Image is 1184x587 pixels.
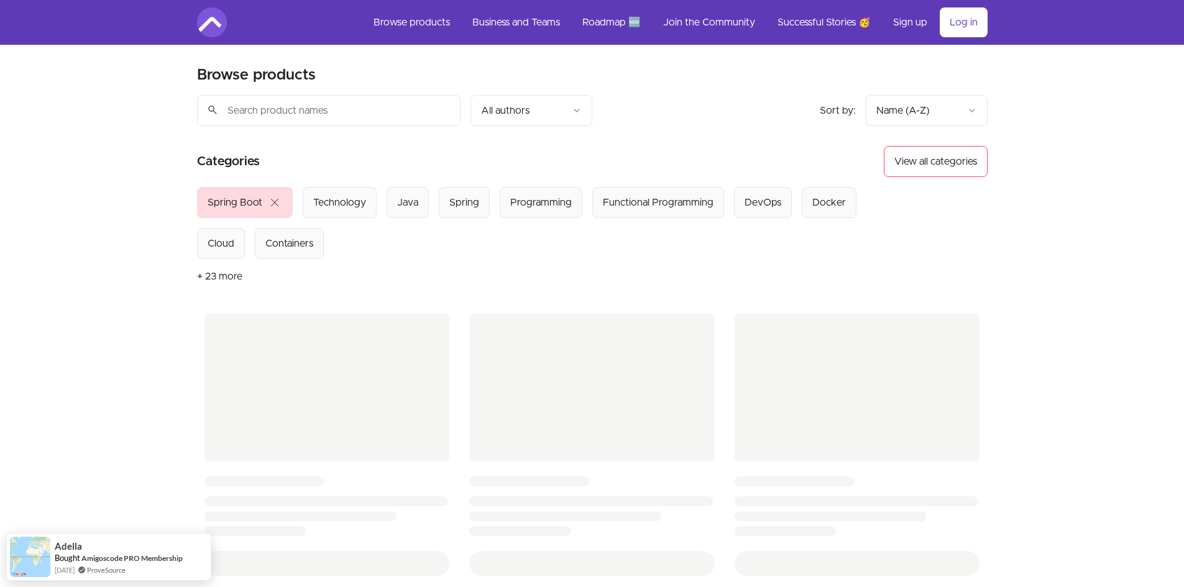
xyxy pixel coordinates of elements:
div: DevOps [745,195,781,210]
div: Containers [265,236,313,251]
img: Amigoscode logo [197,7,227,37]
input: Search product names [197,95,461,126]
div: Spring [449,195,479,210]
h2: Categories [197,146,260,177]
a: Roadmap 🆕 [572,7,651,37]
span: Bought [55,553,80,563]
div: Programming [510,195,572,210]
a: Successful Stories 🥳 [768,7,881,37]
a: Browse products [364,7,460,37]
button: Filter by author [470,95,592,126]
div: Docker [812,195,846,210]
button: Product sort options [866,95,988,126]
a: Log in [940,7,988,37]
a: ProveSource [87,566,126,574]
span: close [267,195,282,210]
span: Sort by: [820,106,856,116]
img: provesource social proof notification image [10,537,50,577]
button: + 23 more [197,259,242,294]
a: Join the Community [653,7,765,37]
div: Cloud [208,236,234,251]
div: Technology [313,195,366,210]
span: search [207,101,218,119]
div: Functional Programming [603,195,714,210]
div: Spring Boot [208,195,262,210]
h2: Browse products [197,65,316,85]
span: [DATE] [55,565,75,575]
a: Sign up [883,7,937,37]
span: Adella [55,541,82,552]
div: Java [397,195,418,210]
a: Business and Teams [462,7,570,37]
nav: Main [364,7,988,37]
button: View all categories [884,146,988,177]
a: Amigoscode PRO Membership [81,553,183,563]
